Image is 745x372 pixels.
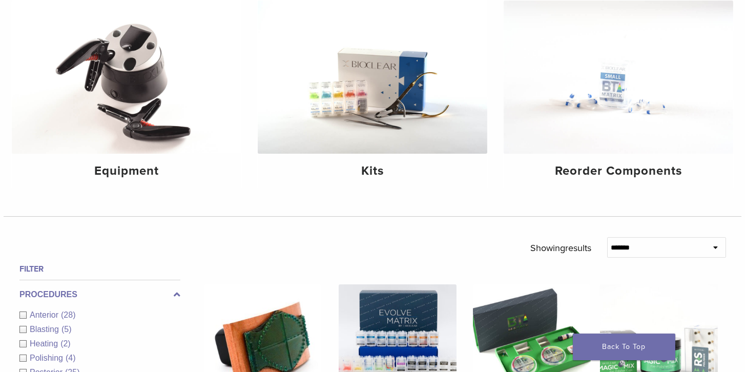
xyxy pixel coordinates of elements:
a: Reorder Components [504,1,733,187]
span: (4) [66,354,76,362]
a: Kits [258,1,487,187]
span: Anterior [30,311,61,319]
img: Kits [258,1,487,154]
span: (28) [61,311,75,319]
span: (5) [61,325,72,334]
span: Blasting [30,325,61,334]
label: Procedures [19,288,180,301]
h4: Filter [19,263,180,275]
p: Showing results [531,237,592,259]
span: (2) [60,339,71,348]
span: Heating [30,339,60,348]
h4: Reorder Components [512,162,725,180]
span: Polishing [30,354,66,362]
img: Equipment [12,1,241,154]
a: Equipment [12,1,241,187]
img: Reorder Components [504,1,733,154]
a: Back To Top [573,334,675,360]
h4: Equipment [20,162,233,180]
h4: Kits [266,162,479,180]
